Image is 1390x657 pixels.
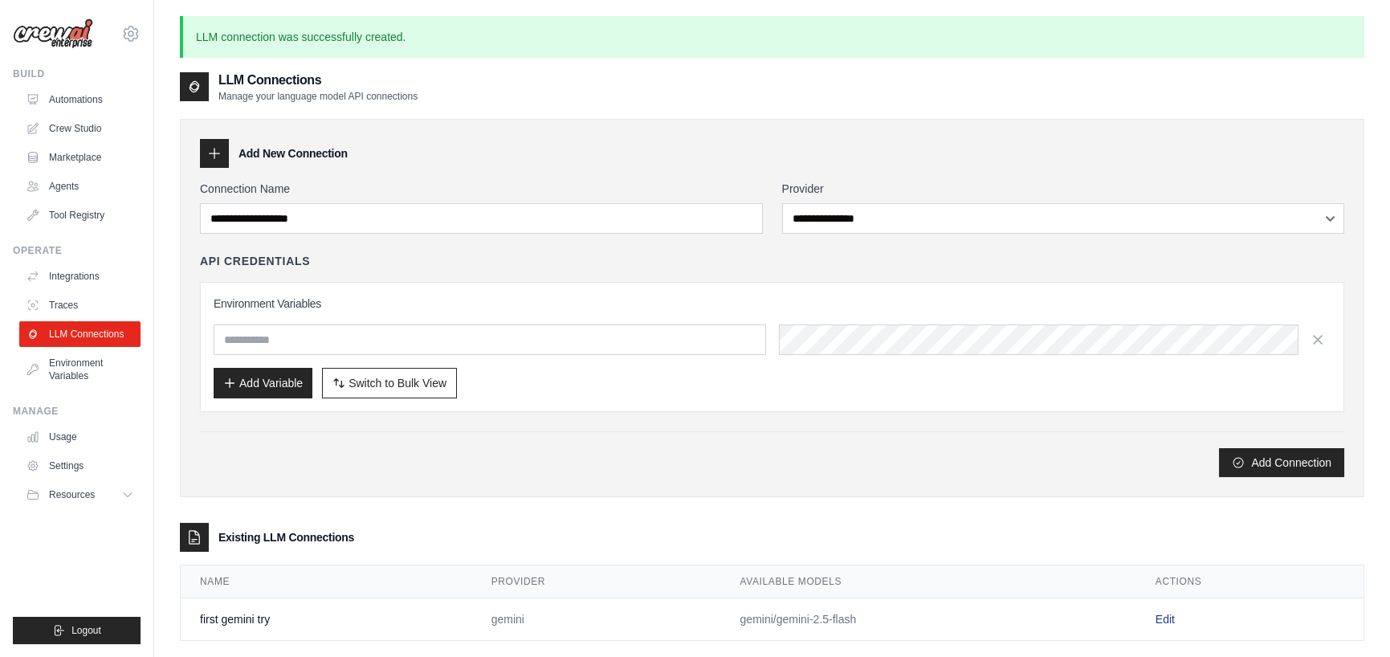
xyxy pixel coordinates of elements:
a: Integrations [19,263,141,289]
span: Resources [49,488,95,501]
a: Environment Variables [19,350,141,389]
h4: API Credentials [200,253,310,269]
th: Provider [472,565,721,598]
h3: Existing LLM Connections [218,529,354,545]
a: Automations [19,87,141,112]
button: Logout [13,617,141,644]
button: Add Connection [1219,448,1344,477]
th: Available Models [721,565,1136,598]
h3: Add New Connection [238,145,348,161]
button: Switch to Bulk View [322,368,457,398]
th: Actions [1136,565,1364,598]
p: Manage your language model API connections [218,90,418,103]
div: Operate [13,244,141,257]
td: first gemini try [181,598,472,641]
button: Add Variable [214,368,312,398]
label: Connection Name [200,181,763,197]
img: Logo [13,18,93,49]
a: Usage [19,424,141,450]
h2: LLM Connections [218,71,418,90]
button: Resources [19,482,141,508]
h3: Environment Variables [214,296,1331,312]
td: gemini [472,598,721,641]
td: gemini/gemini-2.5-flash [721,598,1136,641]
th: Name [181,565,472,598]
div: Build [13,67,141,80]
a: LLM Connections [19,321,141,347]
a: Agents [19,173,141,199]
div: Manage [13,405,141,418]
a: Tool Registry [19,202,141,228]
label: Provider [782,181,1345,197]
span: Logout [71,624,101,637]
a: Crew Studio [19,116,141,141]
a: Marketplace [19,145,141,170]
a: Traces [19,292,141,318]
a: Edit [1156,613,1175,626]
a: Settings [19,453,141,479]
span: Switch to Bulk View [349,375,446,391]
p: LLM connection was successfully created. [180,16,1364,58]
